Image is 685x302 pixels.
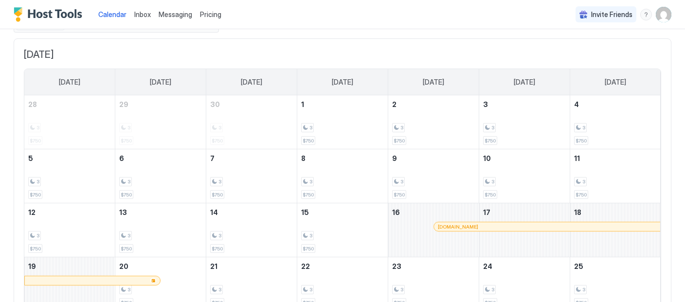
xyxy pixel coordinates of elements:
span: 3 [309,124,312,131]
span: 16 [392,208,400,216]
a: October 22, 2025 [297,257,388,275]
span: 3 [218,232,221,239]
span: [DATE] [423,78,444,87]
a: October 20, 2025 [115,257,206,275]
div: [DOMAIN_NAME] [438,224,656,230]
div: Host Tools Logo [14,7,87,22]
td: October 8, 2025 [297,149,388,203]
a: October 14, 2025 [206,203,297,221]
span: 9 [392,154,397,162]
td: October 1, 2025 [297,95,388,149]
span: 1 [301,100,304,108]
td: October 15, 2025 [297,203,388,257]
span: 3 [127,286,130,293]
span: Calendar [98,10,126,18]
span: 30 [210,100,220,108]
a: October 2, 2025 [388,95,479,113]
span: 3 [483,100,488,108]
a: October 21, 2025 [206,257,297,275]
span: [DOMAIN_NAME] [438,224,478,230]
a: October 10, 2025 [479,149,570,167]
span: $750 [576,138,587,144]
a: Messaging [159,9,192,19]
a: October 8, 2025 [297,149,388,167]
span: [DATE] [59,78,80,87]
span: [DATE] [24,49,661,61]
td: September 29, 2025 [115,95,206,149]
span: 3 [309,232,312,239]
span: Invite Friends [591,10,632,19]
span: 14 [210,208,218,216]
span: $750 [576,192,587,198]
span: [DATE] [150,78,171,87]
span: 3 [309,286,312,293]
span: $750 [394,138,405,144]
a: October 23, 2025 [388,257,479,275]
span: 3 [309,178,312,185]
span: $750 [212,246,223,252]
span: 22 [301,262,310,270]
span: 20 [119,262,128,270]
div: menu [640,9,652,20]
span: 3 [582,286,585,293]
span: 3 [127,232,130,239]
span: Inbox [134,10,151,18]
a: Sunday [49,69,90,95]
span: 21 [210,262,217,270]
span: 13 [119,208,127,216]
span: 3 [127,178,130,185]
span: 3 [218,178,221,185]
span: $750 [212,192,223,198]
a: Calendar [98,9,126,19]
span: Messaging [159,10,192,18]
span: 3 [582,124,585,131]
div: User profile [656,7,671,22]
span: 19 [28,262,36,270]
span: 24 [483,262,492,270]
a: September 30, 2025 [206,95,297,113]
a: October 15, 2025 [297,203,388,221]
a: October 19, 2025 [24,257,115,275]
td: September 28, 2025 [24,95,115,149]
span: 18 [574,208,581,216]
span: $750 [121,192,132,198]
td: October 18, 2025 [570,203,661,257]
a: September 29, 2025 [115,95,206,113]
span: 3 [491,178,494,185]
a: Friday [504,69,545,95]
a: Inbox [134,9,151,19]
span: 28 [28,100,37,108]
span: $750 [485,138,496,144]
span: 12 [28,208,36,216]
span: $750 [303,246,314,252]
span: 3 [218,286,221,293]
a: October 17, 2025 [479,203,570,221]
a: October 4, 2025 [570,95,661,113]
a: Monday [140,69,181,95]
td: October 5, 2025 [24,149,115,203]
span: $750 [303,138,314,144]
a: October 6, 2025 [115,149,206,167]
span: 7 [210,154,215,162]
a: October 1, 2025 [297,95,388,113]
span: [DATE] [605,78,626,87]
td: October 10, 2025 [479,149,570,203]
span: 3 [400,124,403,131]
td: October 16, 2025 [388,203,479,257]
a: October 13, 2025 [115,203,206,221]
td: October 7, 2025 [206,149,297,203]
td: October 11, 2025 [570,149,661,203]
span: 25 [574,262,583,270]
td: October 17, 2025 [479,203,570,257]
span: [DATE] [241,78,262,87]
td: September 30, 2025 [206,95,297,149]
td: October 13, 2025 [115,203,206,257]
a: October 16, 2025 [388,203,479,221]
span: 3 [491,124,494,131]
span: 3 [36,232,39,239]
a: Thursday [413,69,454,95]
span: 2 [392,100,397,108]
a: October 12, 2025 [24,203,115,221]
span: $750 [30,246,41,252]
td: October 12, 2025 [24,203,115,257]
